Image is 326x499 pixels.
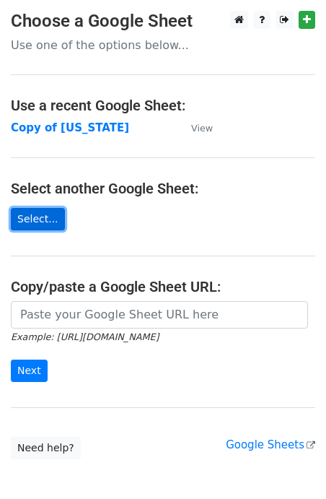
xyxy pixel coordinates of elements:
h4: Copy/paste a Google Sheet URL: [11,278,315,295]
input: Paste your Google Sheet URL here [11,301,308,329]
h4: Use a recent Google Sheet: [11,97,315,114]
small: Example: [URL][DOMAIN_NAME] [11,331,159,342]
p: Use one of the options below... [11,38,315,53]
a: Copy of [US_STATE] [11,121,129,134]
a: View [177,121,213,134]
small: View [191,123,213,134]
a: Need help? [11,437,81,459]
h4: Select another Google Sheet: [11,180,315,197]
a: Google Sheets [226,438,315,451]
iframe: Chat Widget [254,430,326,499]
input: Next [11,360,48,382]
a: Select... [11,208,65,230]
h3: Choose a Google Sheet [11,11,315,32]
